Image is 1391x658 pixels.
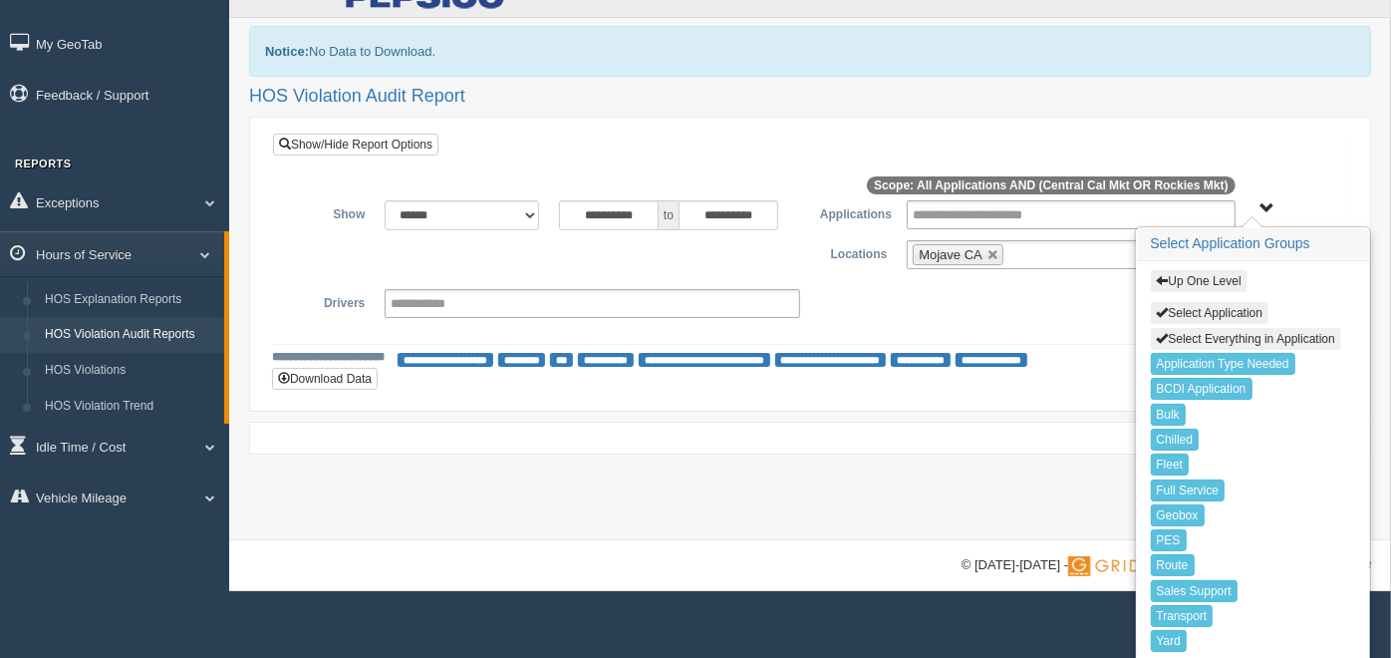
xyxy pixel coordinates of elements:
button: Transport [1151,605,1214,627]
button: Download Data [272,368,378,390]
label: Show [288,200,375,224]
span: Mojave CA [919,247,982,262]
button: Yard [1151,630,1187,652]
button: BCDI Application [1151,378,1252,400]
b: Notice: [265,44,309,59]
a: HOS Violation Trend [36,389,224,425]
label: Locations [810,240,897,264]
span: to [659,200,679,230]
h3: Select Application Groups [1137,228,1369,260]
a: Show/Hide Report Options [273,134,438,156]
a: HOS Violation Audit Reports [36,317,224,353]
button: Bulk [1151,404,1186,426]
button: Select Everything in Application [1151,328,1341,350]
button: Route [1151,554,1195,576]
h2: HOS Violation Audit Report [249,87,1371,107]
button: Select Application [1151,302,1269,324]
a: HOS Violations [36,353,224,389]
button: Chilled [1151,429,1200,451]
button: Geobox [1151,504,1205,526]
div: No Data to Download. [249,26,1371,77]
button: Sales Support [1151,580,1238,602]
button: Full Service [1151,480,1226,501]
label: Applications [810,200,897,224]
div: © [DATE]-[DATE] - ™ [962,555,1371,576]
span: Scope: All Applications AND (Central Cal Mkt OR Rockies Mkt) [867,176,1235,194]
button: Fleet [1151,454,1190,476]
label: Drivers [288,289,375,313]
img: Gridline [1068,556,1181,576]
button: Up One Level [1151,270,1248,292]
a: HOS Explanation Reports [36,282,224,318]
button: Application Type Needed [1151,353,1295,375]
button: PES [1151,529,1187,551]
